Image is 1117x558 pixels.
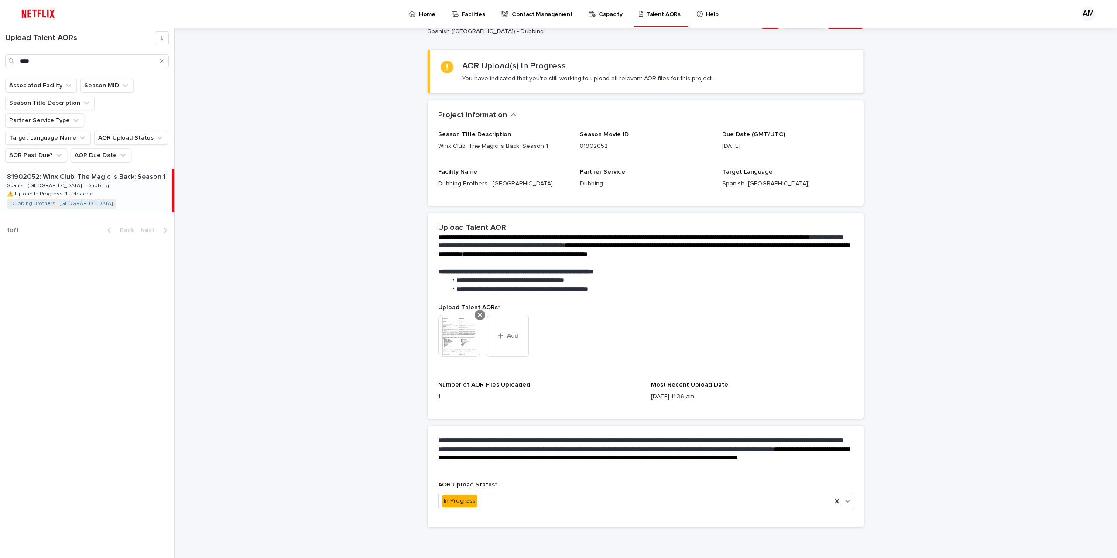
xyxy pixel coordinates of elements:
[5,54,169,68] input: Search
[5,79,77,92] button: Associated Facility
[438,131,511,137] span: Season Title Description
[462,61,566,71] h2: AOR Upload(s) In Progress
[5,113,84,127] button: Partner Service Type
[438,223,506,233] h2: Upload Talent AOR
[5,131,91,145] button: Target Language Name
[651,392,853,401] p: [DATE] 11:36 am
[580,142,711,151] p: 81902052
[438,392,641,401] p: 1
[438,111,517,120] button: Project Information
[438,482,497,488] span: AOR Upload Status
[100,226,137,234] button: Back
[438,179,569,188] p: Dubbing Brothers - [GEOGRAPHIC_DATA]
[10,201,113,207] a: Dubbing Brothers - [GEOGRAPHIC_DATA]
[5,96,95,110] button: Season Title Description
[651,382,728,388] span: Most Recent Upload Date
[487,315,529,357] button: Add
[17,5,59,23] img: ifQbXi3ZQGMSEF7WDB7W
[438,169,477,175] span: Facility Name
[438,382,530,388] span: Number of AOR Files Uploaded
[438,142,569,151] p: Winx Club: The Magic Is Back: Season 1
[580,131,629,137] span: Season Movie ID
[722,169,773,175] span: Target Language
[5,34,155,43] h1: Upload Talent AORs
[580,179,711,188] p: Dubbing
[507,333,518,339] span: Add
[7,181,111,189] p: Spanish ([GEOGRAPHIC_DATA]) - Dubbing
[438,305,500,311] span: Upload Talent AORs
[462,75,713,82] p: You have indicated that you're still working to upload all relevant AOR files for this project.
[7,171,168,181] p: 81902052: Winx Club: The Magic Is Back: Season 1
[140,227,160,233] span: Next
[94,131,168,145] button: AOR Upload Status
[722,131,785,137] span: Due Date (GMT/UTC)
[5,148,67,162] button: AOR Past Due?
[7,189,95,197] p: ⚠️ Upload In Progress: 1 Uploaded
[1081,7,1095,21] div: AM
[442,495,477,507] div: In Progress
[722,142,853,151] p: [DATE]
[71,148,131,162] button: AOR Due Date
[428,28,754,35] p: Spanish ([GEOGRAPHIC_DATA]) - Dubbing
[80,79,134,92] button: Season MID
[722,179,853,188] p: Spanish ([GEOGRAPHIC_DATA])
[115,227,134,233] span: Back
[580,169,625,175] span: Partner Service
[137,226,174,234] button: Next
[438,111,507,120] h2: Project Information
